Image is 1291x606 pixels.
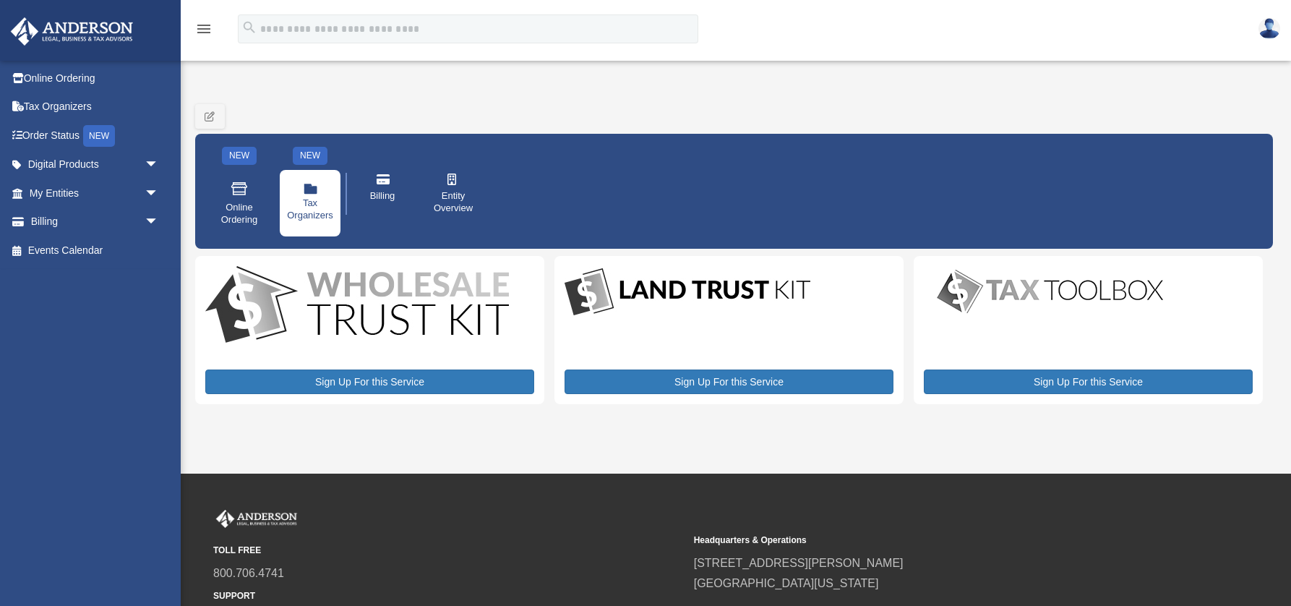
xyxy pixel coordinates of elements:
[195,25,213,38] a: menu
[423,163,484,224] a: Entity Overview
[145,208,173,237] span: arrow_drop_down
[213,589,684,604] small: SUPPORT
[83,125,115,147] div: NEW
[205,370,534,394] a: Sign Up For this Service
[694,577,879,589] a: [GEOGRAPHIC_DATA][US_STATE]
[219,202,260,226] span: Online Ordering
[213,543,684,558] small: TOLL FREE
[10,150,173,179] a: Digital Productsarrow_drop_down
[222,147,257,165] div: NEW
[694,533,1165,548] small: Headquarters & Operations
[10,93,181,121] a: Tax Organizers
[433,190,473,215] span: Entity Overview
[924,370,1253,394] a: Sign Up For this Service
[10,64,181,93] a: Online Ordering
[694,557,904,569] a: [STREET_ADDRESS][PERSON_NAME]
[565,266,810,319] img: LandTrust_lgo-1.jpg
[205,266,509,346] img: WS-Trust-Kit-lgo-1.jpg
[10,121,181,150] a: Order StatusNEW
[209,170,270,236] a: Online Ordering
[241,20,257,35] i: search
[10,236,181,265] a: Events Calendar
[280,170,340,236] a: Tax Organizers
[145,179,173,208] span: arrow_drop_down
[195,20,213,38] i: menu
[10,179,181,208] a: My Entitiesarrow_drop_down
[924,266,1177,317] img: taxtoolbox_new-1.webp
[145,150,173,180] span: arrow_drop_down
[7,17,137,46] img: Anderson Advisors Platinum Portal
[293,147,327,165] div: NEW
[287,197,333,222] span: Tax Organizers
[352,163,413,224] a: Billing
[213,567,284,579] a: 800.706.4741
[213,510,300,529] img: Anderson Advisors Platinum Portal
[10,208,181,236] a: Billingarrow_drop_down
[565,370,893,394] a: Sign Up For this Service
[1258,18,1280,39] img: User Pic
[370,190,395,202] span: Billing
